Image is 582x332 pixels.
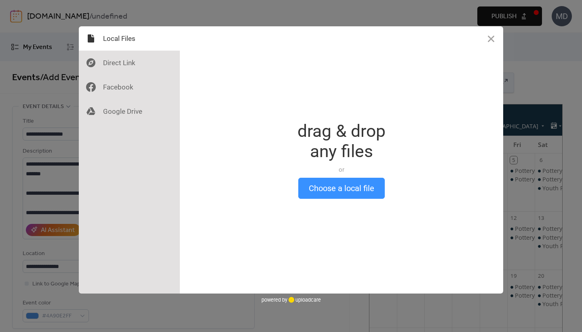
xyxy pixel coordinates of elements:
div: powered by [261,294,321,306]
div: Local Files [79,26,180,51]
div: drag & drop any files [297,121,386,162]
div: Facebook [79,75,180,99]
div: Google Drive [79,99,180,123]
button: Choose a local file [298,178,385,199]
a: uploadcare [287,297,321,303]
div: or [297,166,386,174]
div: Direct Link [79,51,180,75]
button: Close [479,26,503,51]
